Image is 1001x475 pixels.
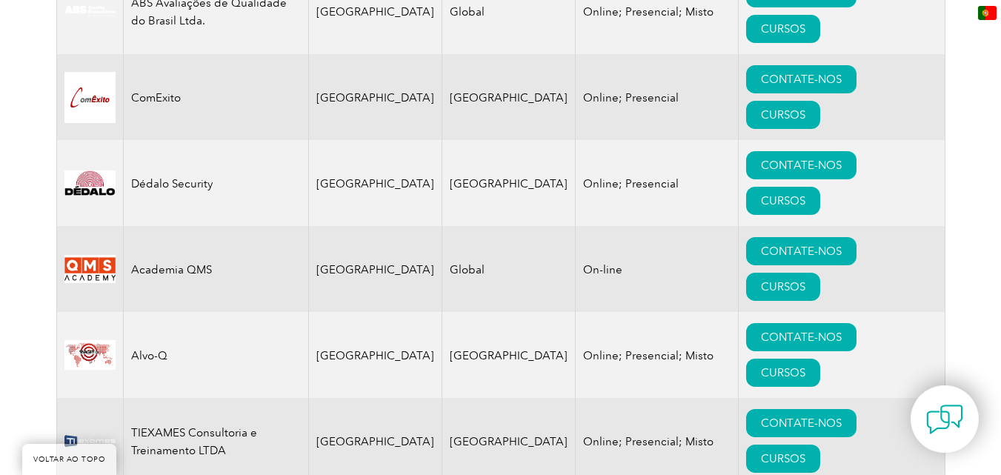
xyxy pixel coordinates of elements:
[761,416,842,430] font: CONTATE-NOS
[316,349,434,362] font: [GEOGRAPHIC_DATA]
[450,91,568,104] font: [GEOGRAPHIC_DATA]
[131,177,213,190] font: Dédalo Security
[131,91,181,104] font: ComExito
[583,263,622,276] font: On-line
[583,349,714,362] font: Online; Presencial; Misto
[316,435,434,448] font: [GEOGRAPHIC_DATA]
[64,72,116,123] img: db2924ac-d9bc-ea11-a814-000d3a79823d-logo.jpg
[761,452,805,465] font: CURSOS
[746,151,857,179] a: CONTATE-NOS
[64,255,116,283] img: 6d1a8ff1-2d6a-eb11-a812-00224814616a-logo.png
[131,263,212,276] font: Academia QMS
[761,22,805,36] font: CURSOS
[746,15,820,43] a: CURSOS
[316,263,434,276] font: [GEOGRAPHIC_DATA]
[450,177,568,190] font: [GEOGRAPHIC_DATA]
[583,5,714,19] font: Online; Presencial; Misto
[131,426,257,457] font: TIEXAMES Consultoria e Treinamento LTDA
[316,91,434,104] font: [GEOGRAPHIC_DATA]
[746,323,857,351] a: CONTATE-NOS
[450,5,485,19] font: Global
[64,170,116,196] img: 8151da1a-2f8e-ee11-be36-000d3ae1a22b-logo.png
[761,366,805,379] font: CURSOS
[746,237,857,265] a: CONTATE-NOS
[746,359,820,387] a: CURSOS
[583,435,714,448] font: Online; Presencial; Misto
[316,177,434,190] font: [GEOGRAPHIC_DATA]
[761,245,842,258] font: CONTATE-NOS
[746,101,820,129] a: CURSOS
[761,159,842,172] font: CONTATE-NOS
[450,435,568,448] font: [GEOGRAPHIC_DATA]
[746,273,820,301] a: CURSOS
[746,409,857,437] a: CONTATE-NOS
[761,108,805,122] font: CURSOS
[33,455,105,464] font: VOLTAR AO TOPO
[926,401,963,438] img: contact-chat.png
[64,5,116,18] img: c92924ac-d9bc-ea11-a814-000d3a79823d-logo.jpg
[746,445,820,473] a: CURSOS
[450,263,485,276] font: Global
[64,425,116,456] img: 5c409128-92a1-ed11-aad1-0022481565fd-logo.png
[761,280,805,293] font: CURSOS
[746,187,820,215] a: CURSOS
[583,177,679,190] font: Online; Presencial
[131,349,167,362] font: Alvo-Q
[761,194,805,207] font: CURSOS
[761,330,842,344] font: CONTATE-NOS
[450,349,568,362] font: [GEOGRAPHIC_DATA]
[316,5,434,19] font: [GEOGRAPHIC_DATA]
[583,91,679,104] font: Online; Presencial
[64,340,116,369] img: d13f9d11-f2a0-ea11-a812-000d3ae11abd-logo.png
[761,73,842,86] font: CONTATE-NOS
[746,65,857,93] a: CONTATE-NOS
[978,6,997,20] img: pt
[22,444,116,475] a: VOLTAR AO TOPO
